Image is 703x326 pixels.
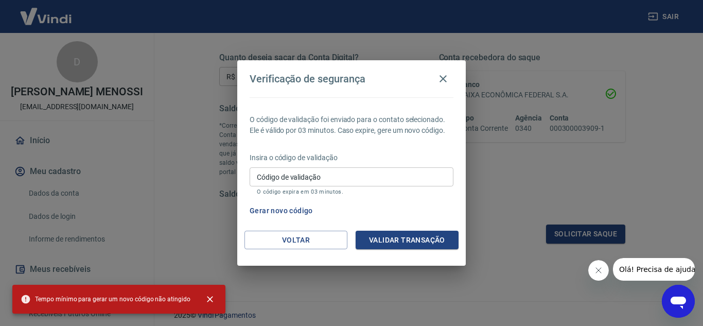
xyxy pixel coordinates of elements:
iframe: Mensagem da empresa [613,258,695,281]
iframe: Botão para abrir a janela de mensagens [662,285,695,318]
button: Voltar [244,231,347,250]
button: Validar transação [356,231,459,250]
h4: Verificação de segurança [250,73,365,85]
span: Tempo mínimo para gerar um novo código não atingido [21,294,190,304]
button: Gerar novo código [245,201,317,220]
p: O código expira em 03 minutos. [257,188,446,195]
button: close [199,288,221,311]
iframe: Fechar mensagem [588,260,609,281]
p: O código de validação foi enviado para o contato selecionado. Ele é válido por 03 minutos. Caso e... [250,114,453,136]
p: Insira o código de validação [250,152,453,163]
span: Olá! Precisa de ajuda? [6,7,86,15]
